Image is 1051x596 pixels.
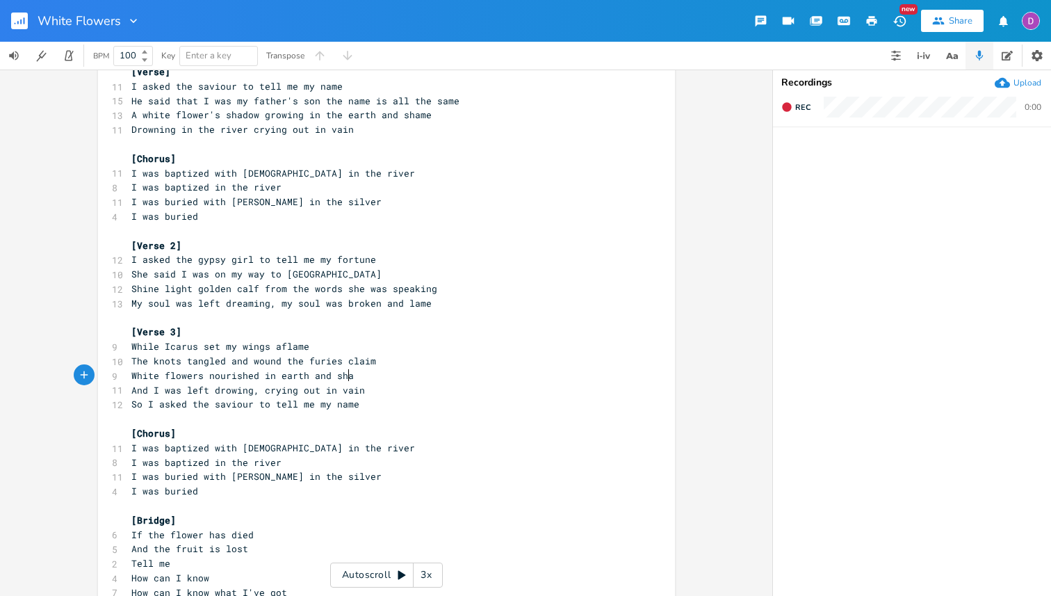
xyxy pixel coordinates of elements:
div: Key [161,51,175,60]
span: And the fruit is lost [131,542,248,555]
span: He said that I was my father's son the name is all the same [131,95,459,107]
span: Drowning in the river crying out in vain [131,123,354,136]
span: If the flower has died [131,529,254,541]
div: Share [949,15,972,27]
div: Autoscroll [330,563,443,588]
span: [Chorus] [131,152,176,165]
span: I was buried with [PERSON_NAME] in the silver [131,470,382,483]
div: Transpose [266,51,304,60]
span: [Bridge] [131,514,176,526]
span: Rec [795,102,810,113]
div: 0:00 [1025,103,1041,111]
span: I was buried [131,485,198,497]
button: New [886,8,913,33]
span: [Chorus] [131,427,176,440]
button: Rec [776,96,816,118]
div: Upload [1013,77,1041,88]
span: I was baptized with [DEMOGRAPHIC_DATA] in the river [131,442,415,454]
div: 3x [414,563,439,588]
span: I was baptized with [DEMOGRAPHIC_DATA] in the river [131,167,415,179]
span: White flowers nourished in earth and sha [131,369,354,382]
span: [Verse 3] [131,325,181,338]
span: A white flower's shadow growing in the earth and shame [131,108,432,121]
span: [Verse 2] [131,239,181,252]
span: While Icarus set my wings aflame [131,340,309,353]
span: Shine light golden calf from the words she was speaking [131,282,437,295]
span: So I asked the saviour to tell me my name [131,398,359,410]
img: Dylan [1022,12,1040,30]
div: BPM [93,52,109,60]
span: Tell me [131,557,170,570]
span: I was buried [131,210,198,223]
span: Enter a key [186,49,231,62]
span: How can I know [131,572,209,584]
span: I asked the saviour to tell me my name [131,80,343,92]
span: The knots tangled and wound the furies claim [131,355,376,367]
span: I was baptized in the river [131,181,282,193]
div: Recordings [781,78,1043,88]
div: New [899,4,918,15]
span: I was buried with [PERSON_NAME] in the silver [131,195,382,208]
span: My soul was left dreaming, my soul was broken and lame [131,297,432,309]
span: [Verse] [131,65,170,78]
button: Upload [995,75,1041,90]
span: She said I was on my way to [GEOGRAPHIC_DATA] [131,268,382,280]
span: I was baptized in the river [131,456,282,469]
button: Share [921,10,984,32]
span: White Flowers [38,15,121,27]
span: I asked the gypsy girl to tell me my fortune [131,253,376,266]
span: And I was left drowing, crying out in vain [131,384,365,396]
